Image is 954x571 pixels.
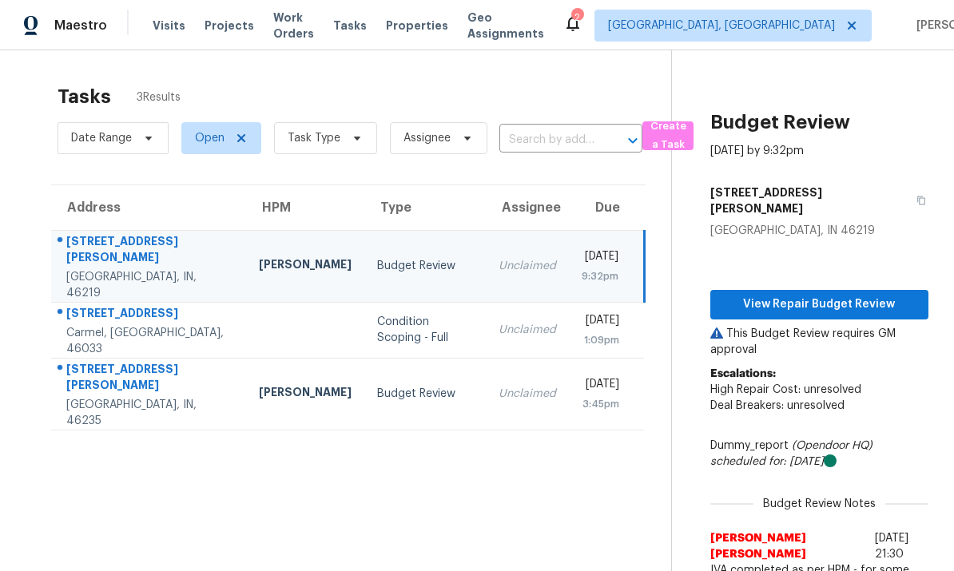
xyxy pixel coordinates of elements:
[499,258,556,274] div: Unclaimed
[66,269,233,301] div: [GEOGRAPHIC_DATA], IN, 46219
[608,18,835,34] span: [GEOGRAPHIC_DATA], [GEOGRAPHIC_DATA]
[907,178,928,223] button: Copy Address
[723,295,916,315] span: View Repair Budget Review
[650,117,686,154] span: Create a Task
[137,89,181,105] span: 3 Results
[66,397,233,429] div: [GEOGRAPHIC_DATA], IN, 46235
[582,268,618,284] div: 9:32pm
[710,530,869,562] span: [PERSON_NAME] [PERSON_NAME]
[195,130,225,146] span: Open
[377,314,473,346] div: Condition Scoping - Full
[582,312,620,332] div: [DATE]
[875,533,908,560] span: [DATE] 21:30
[377,386,473,402] div: Budget Review
[710,400,845,411] span: Deal Breakers: unresolved
[71,130,132,146] span: Date Range
[259,384,352,404] div: [PERSON_NAME]
[499,322,556,338] div: Unclaimed
[66,361,233,397] div: [STREET_ADDRESS][PERSON_NAME]
[499,128,598,153] input: Search by address
[642,121,694,150] button: Create a Task
[403,130,451,146] span: Assignee
[710,143,804,159] div: [DATE] by 9:32pm
[259,256,352,276] div: [PERSON_NAME]
[66,325,233,357] div: Carmel, [GEOGRAPHIC_DATA], 46033
[486,185,569,230] th: Assignee
[288,130,340,146] span: Task Type
[499,386,556,402] div: Unclaimed
[51,185,246,230] th: Address
[710,223,928,239] div: [GEOGRAPHIC_DATA], IN 46219
[153,18,185,34] span: Visits
[246,185,364,230] th: HPM
[582,376,620,396] div: [DATE]
[710,184,907,216] h5: [STREET_ADDRESS][PERSON_NAME]
[386,18,448,34] span: Properties
[364,185,486,230] th: Type
[58,89,111,105] h2: Tasks
[710,114,850,130] h2: Budget Review
[273,10,314,42] span: Work Orders
[54,18,107,34] span: Maestro
[710,456,824,467] i: scheduled for: [DATE]
[571,10,582,26] div: 2
[753,496,885,512] span: Budget Review Notes
[710,384,861,395] span: High Repair Cost: unresolved
[582,248,618,268] div: [DATE]
[66,305,233,325] div: [STREET_ADDRESS]
[205,18,254,34] span: Projects
[582,396,620,412] div: 3:45pm
[377,258,473,274] div: Budget Review
[622,129,644,152] button: Open
[792,440,873,451] i: (Opendoor HQ)
[710,368,776,379] b: Escalations:
[333,20,367,31] span: Tasks
[710,326,928,358] p: This Budget Review requires GM approval
[66,233,233,269] div: [STREET_ADDRESS][PERSON_NAME]
[467,10,544,42] span: Geo Assignments
[569,185,645,230] th: Due
[710,290,928,319] button: View Repair Budget Review
[582,332,620,348] div: 1:09pm
[710,438,928,470] div: Dummy_report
